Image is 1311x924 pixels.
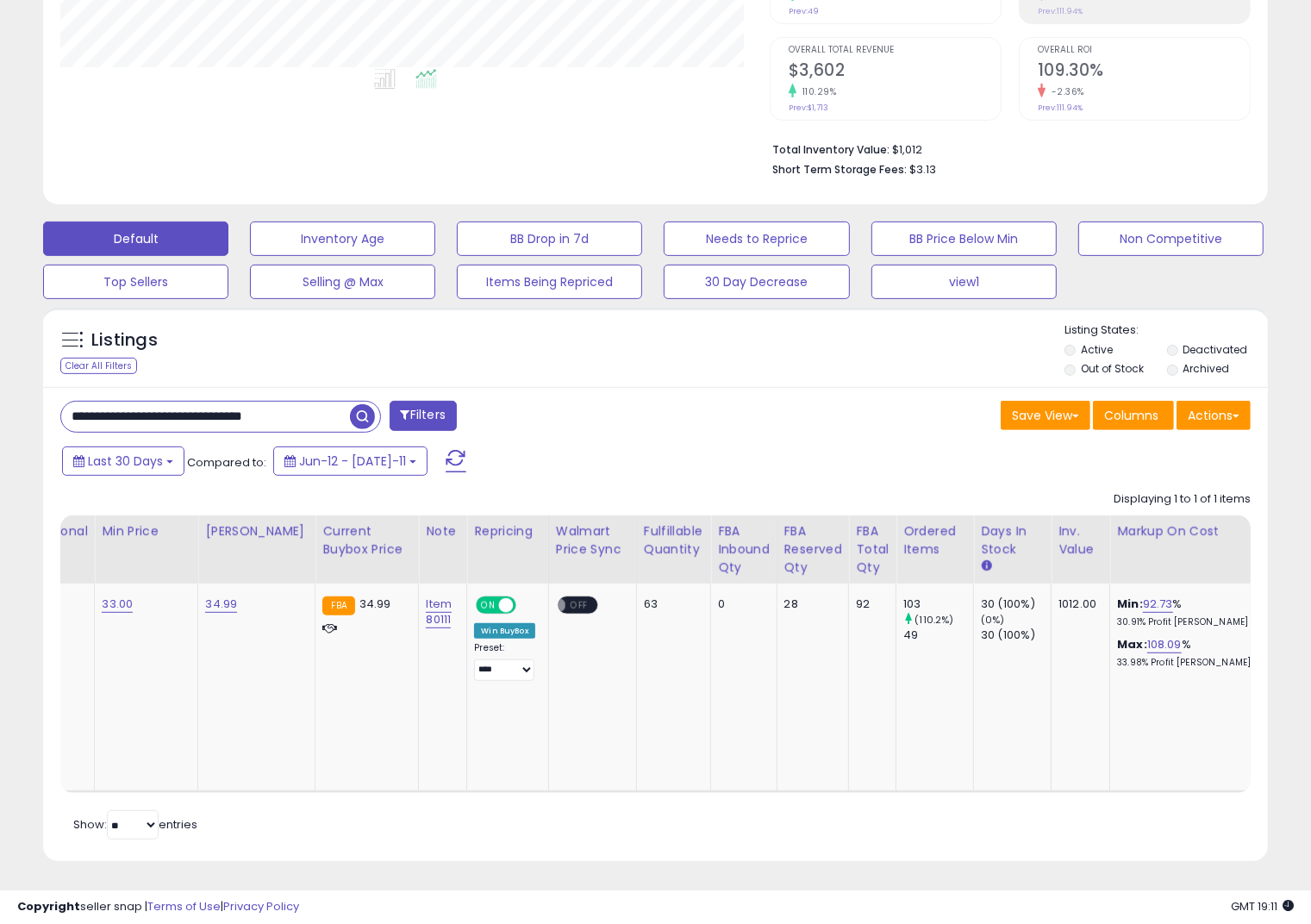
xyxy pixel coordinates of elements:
div: FBA Total Qty [856,522,889,577]
label: Active [1081,342,1113,357]
span: Columns [1104,407,1158,424]
a: Item 80111 [426,596,452,628]
div: % [1117,637,1260,669]
div: % [1117,596,1260,628]
strong: Copyright [17,898,80,915]
p: Listing States: [1064,322,1268,339]
div: Clear All Filters [60,358,137,374]
span: Compared to: [187,454,266,471]
button: Jun-12 - [DATE]-11 [273,446,428,476]
div: FBA Reserved Qty [784,522,842,577]
span: $3.13 [909,161,936,178]
div: Inv. value [1058,522,1102,559]
div: 92 [856,596,883,612]
div: Repricing [474,522,541,540]
div: Days In Stock [981,522,1044,559]
div: 49 [903,627,973,643]
h2: 109.30% [1038,60,1250,84]
div: 30 (100%) [981,627,1051,643]
p: 30.91% Profit [PERSON_NAME] [1117,616,1260,628]
button: Top Sellers [43,265,228,299]
small: Prev: 49 [789,6,819,16]
button: BB Price Below Min [871,222,1057,256]
b: Max: [1117,636,1147,652]
div: Min Price [102,522,190,540]
button: Selling @ Max [250,265,435,299]
a: 108.09 [1147,636,1182,653]
div: 103 [903,596,973,612]
div: Current Buybox Price [322,522,411,559]
button: view1 [871,265,1057,299]
b: Short Term Storage Fees: [772,162,907,177]
button: Items Being Repriced [457,265,642,299]
button: Last 30 Days [62,446,184,476]
div: 28 [784,596,836,612]
button: Actions [1177,401,1251,430]
div: Win BuyBox [474,623,535,639]
div: seller snap | | [17,899,299,915]
span: OFF [565,598,593,613]
div: Note [426,522,459,540]
label: Out of Stock [1081,361,1144,376]
a: 33.00 [102,596,133,613]
span: Overall Total Revenue [789,46,1001,55]
span: OFF [514,598,541,613]
div: Walmart Price Sync [556,522,629,559]
span: Jun-12 - [DATE]-11 [299,453,406,470]
div: Additional Cost [25,522,88,559]
button: Needs to Reprice [664,222,849,256]
th: The percentage added to the cost of goods (COGS) that forms the calculator for Min & Max prices. [1110,515,1274,584]
div: Ordered Items [903,522,966,559]
div: Markup on Cost [1117,522,1266,540]
button: Inventory Age [250,222,435,256]
span: 2025-08-11 19:11 GMT [1231,898,1294,915]
span: Show: entries [73,816,197,833]
div: 0 [718,596,764,612]
div: Preset: [474,642,535,681]
span: ON [478,598,499,613]
span: Last 30 Days [88,453,163,470]
h5: Listings [91,328,158,353]
a: 92.73 [1143,596,1173,613]
small: FBA [322,596,354,615]
div: Fulfillable Quantity [644,522,703,559]
b: Total Inventory Value: [772,142,890,157]
button: Columns [1093,401,1174,430]
small: Prev: 111.94% [1038,103,1083,113]
b: Min: [1117,596,1143,612]
button: BB Drop in 7d [457,222,642,256]
p: 33.98% Profit [PERSON_NAME] [1117,657,1260,669]
small: Prev: $1,713 [789,103,828,113]
small: Prev: 111.94% [1038,6,1083,16]
button: Filters [390,401,457,431]
small: (110.2%) [915,613,953,627]
small: 110.29% [796,85,837,98]
small: (0%) [981,613,1005,627]
button: Default [43,222,228,256]
a: Privacy Policy [223,898,299,915]
a: 34.99 [205,596,237,613]
span: Overall ROI [1038,46,1250,55]
a: Terms of Use [147,898,221,915]
button: Non Competitive [1078,222,1264,256]
div: 1012.00 [1058,596,1096,612]
div: [PERSON_NAME] [205,522,308,540]
div: 63 [644,596,697,612]
label: Archived [1183,361,1229,376]
li: $1,012 [772,138,1238,159]
h2: $3,602 [789,60,1001,84]
div: 30 (100%) [981,596,1051,612]
small: -2.36% [1046,85,1084,98]
label: Deactivated [1183,342,1247,357]
button: Save View [1001,401,1090,430]
small: Days In Stock. [981,559,991,574]
div: Displaying 1 to 1 of 1 items [1114,491,1251,508]
div: FBA inbound Qty [718,522,770,577]
button: 30 Day Decrease [664,265,849,299]
span: 34.99 [359,596,391,612]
